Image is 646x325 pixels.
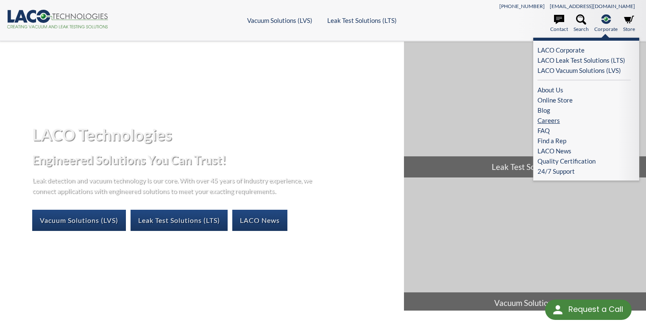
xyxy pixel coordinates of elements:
a: LACO News [232,210,287,231]
a: Search [574,14,589,33]
a: Leak Test Solutions (LTS) [327,17,397,24]
a: Find a Rep [537,136,631,146]
a: Store [623,14,635,33]
a: LACO Leak Test Solutions (LTS) [537,55,631,65]
a: Contact [550,14,568,33]
a: 24/7 Support [537,166,635,176]
a: Careers [537,115,631,125]
a: LACO Vacuum Solutions (LVS) [537,65,631,75]
a: Vacuum Solutions (LVS) [32,210,126,231]
a: [PHONE_NUMBER] [499,3,545,9]
a: About Us [537,85,631,95]
a: Leak Test Solutions (LTS) [131,210,228,231]
a: Vacuum Solutions (LVS) [247,17,312,24]
a: [EMAIL_ADDRESS][DOMAIN_NAME] [550,3,635,9]
h2: Engineered Solutions You Can Trust! [32,152,397,168]
a: LACO News [537,146,631,156]
span: Corporate [594,25,618,33]
h1: LACO Technologies [32,124,397,145]
div: Request a Call [545,300,632,320]
p: Leak detection and vacuum technology is our core. With over 45 years of industry experience, we c... [32,175,316,196]
div: Request a Call [568,300,623,319]
img: round button [551,303,565,317]
a: Quality Certification [537,156,631,166]
a: FAQ [537,125,631,136]
a: Blog [537,105,631,115]
a: LACO Corporate [537,45,631,55]
a: Online Store [537,95,631,105]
